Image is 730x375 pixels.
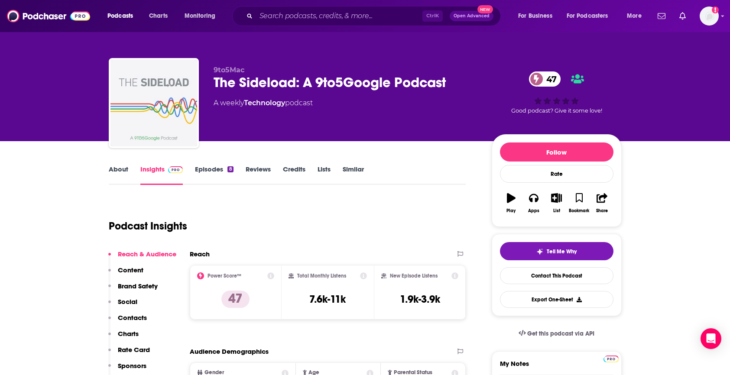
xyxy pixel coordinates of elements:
[390,273,438,279] h2: New Episode Listens
[118,314,147,322] p: Contacts
[108,250,176,266] button: Reach & Audience
[195,165,233,185] a: Episodes8
[536,248,543,255] img: tell me why sparkle
[676,9,689,23] a: Show notifications dropdown
[500,187,522,219] button: Play
[700,6,719,26] span: Logged in as mindyn
[244,99,285,107] a: Technology
[547,248,577,255] span: Tell Me Why
[528,208,539,213] div: Apps
[118,362,146,370] p: Sponsors
[185,10,215,22] span: Monitoring
[500,165,613,183] div: Rate
[149,10,168,22] span: Charts
[214,98,313,108] div: A weekly podcast
[712,6,719,13] svg: Add a profile image
[108,297,137,314] button: Social
[109,165,128,185] a: About
[108,346,150,362] button: Rate Card
[240,6,509,26] div: Search podcasts, credits, & more...
[538,71,561,87] span: 47
[500,242,613,260] button: tell me why sparkleTell Me Why
[553,208,560,213] div: List
[568,187,590,219] button: Bookmark
[178,9,227,23] button: open menu
[108,314,147,330] button: Contacts
[190,347,269,356] h2: Audience Demographics
[654,9,669,23] a: Show notifications dropdown
[168,166,183,173] img: Podchaser Pro
[297,273,346,279] h2: Total Monthly Listens
[518,10,552,22] span: For Business
[109,220,187,233] h1: Podcast Insights
[143,9,173,23] a: Charts
[500,267,613,284] a: Contact This Podcast
[506,208,516,213] div: Play
[529,71,561,87] a: 47
[511,107,602,114] span: Good podcast? Give it some love!
[256,9,422,23] input: Search podcasts, credits, & more...
[107,10,133,22] span: Podcasts
[140,165,183,185] a: InsightsPodchaser Pro
[492,66,622,120] div: 47Good podcast? Give it some love!
[208,273,241,279] h2: Power Score™
[309,293,346,306] h3: 7.6k-11k
[545,187,568,219] button: List
[246,165,271,185] a: Reviews
[400,293,440,306] h3: 1.9k-3.9k
[500,142,613,162] button: Follow
[7,8,90,24] img: Podchaser - Follow, Share and Rate Podcasts
[450,11,493,21] button: Open AdvancedNew
[569,208,589,213] div: Bookmark
[590,187,613,219] button: Share
[118,346,150,354] p: Rate Card
[318,165,331,185] a: Lists
[522,187,545,219] button: Apps
[227,166,233,172] div: 8
[343,165,364,185] a: Similar
[596,208,608,213] div: Share
[118,266,143,274] p: Content
[527,330,594,337] span: Get this podcast via API
[108,330,139,346] button: Charts
[454,14,490,18] span: Open Advanced
[500,359,613,375] label: My Notes
[477,5,493,13] span: New
[118,297,137,306] p: Social
[567,10,608,22] span: For Podcasters
[603,354,619,362] a: Pro website
[561,9,621,23] button: open menu
[500,291,613,308] button: Export One-Sheet
[621,9,652,23] button: open menu
[118,282,158,290] p: Brand Safety
[512,323,602,344] a: Get this podcast via API
[190,250,210,258] h2: Reach
[701,328,721,349] div: Open Intercom Messenger
[603,356,619,362] img: Podchaser Pro
[101,9,144,23] button: open menu
[700,6,719,26] img: User Profile
[627,10,642,22] span: More
[283,165,305,185] a: Credits
[221,291,250,308] p: 47
[512,9,563,23] button: open menu
[422,10,443,22] span: Ctrl K
[118,250,176,258] p: Reach & Audience
[214,66,244,74] span: 9to5Mac
[108,282,158,298] button: Brand Safety
[108,266,143,282] button: Content
[110,60,197,146] img: The Sideload: A 9to5Google Podcast
[700,6,719,26] button: Show profile menu
[118,330,139,338] p: Charts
